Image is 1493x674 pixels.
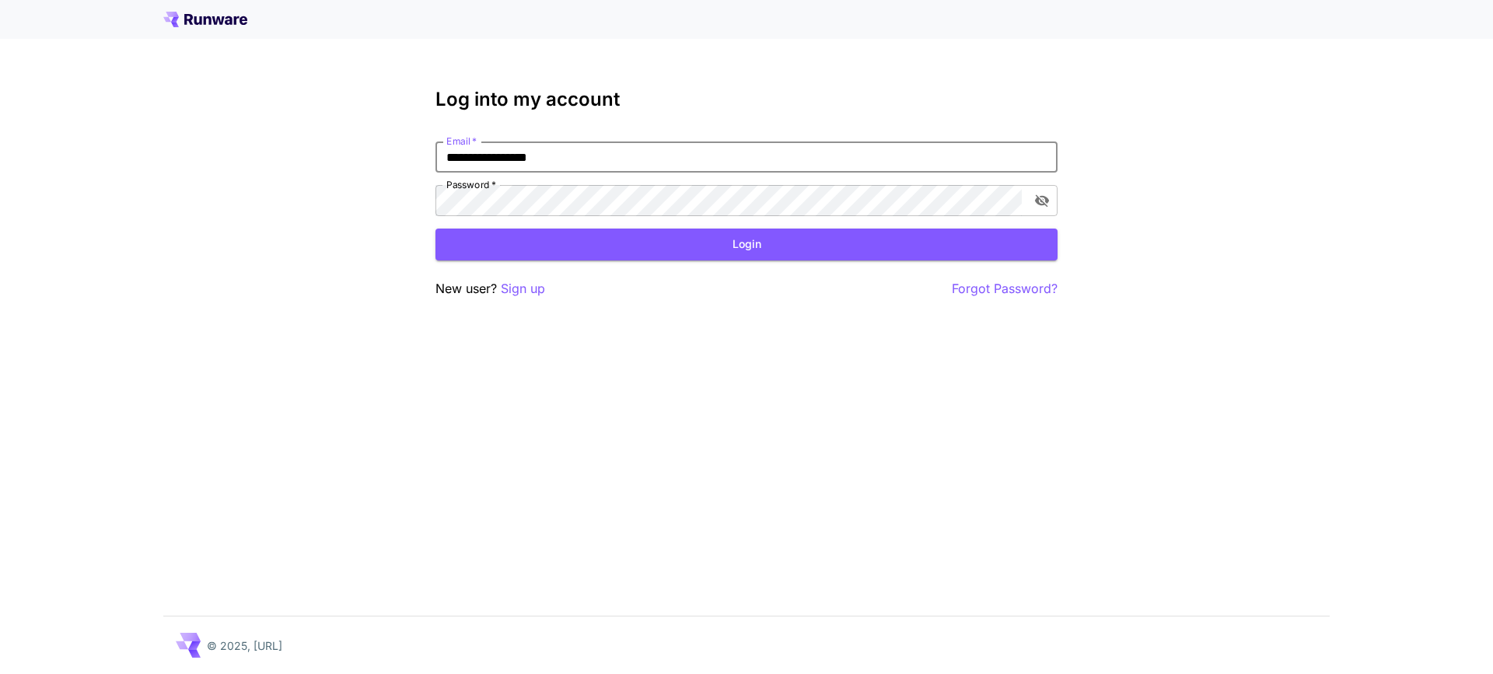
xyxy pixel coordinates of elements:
[435,279,545,299] p: New user?
[952,279,1058,299] button: Forgot Password?
[207,637,282,654] p: © 2025, [URL]
[446,178,496,191] label: Password
[435,89,1058,110] h3: Log into my account
[1028,187,1056,215] button: toggle password visibility
[501,279,545,299] button: Sign up
[435,229,1058,260] button: Login
[446,134,477,148] label: Email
